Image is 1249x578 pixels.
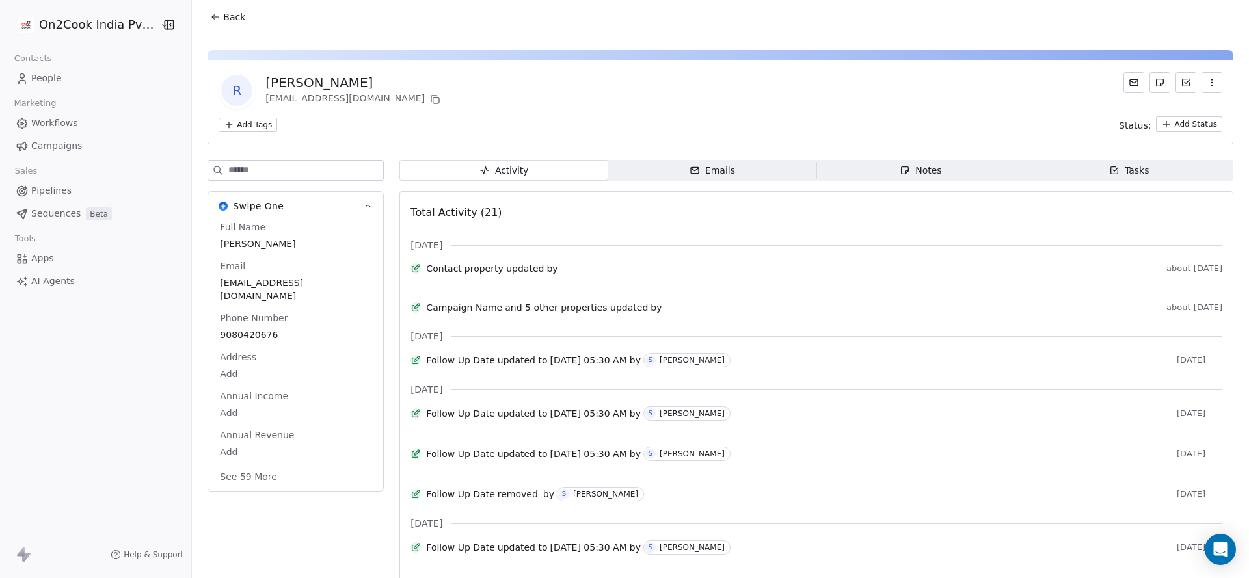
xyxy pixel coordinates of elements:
[220,367,371,380] span: Add
[410,383,442,396] span: [DATE]
[660,409,725,418] div: [PERSON_NAME]
[1205,534,1236,565] div: Open Intercom Messenger
[426,354,494,367] span: Follow Up Date
[31,207,81,220] span: Sequences
[550,541,627,554] span: [DATE] 05:30 AM
[426,488,494,501] span: Follow Up Date
[31,139,82,153] span: Campaigns
[660,356,725,365] div: [PERSON_NAME]
[649,355,652,365] div: S
[649,542,652,553] div: S
[124,549,183,560] span: Help & Support
[9,229,41,248] span: Tools
[10,180,181,202] a: Pipelines
[10,270,181,292] a: AI Agents
[410,239,442,252] span: [DATE]
[1156,116,1222,132] button: Add Status
[265,73,443,92] div: [PERSON_NAME]
[233,200,284,213] span: Swipe One
[649,408,652,419] div: S
[690,164,735,177] div: Emails
[543,488,554,501] span: by
[573,490,638,499] div: [PERSON_NAME]
[10,112,181,134] a: Workflows
[498,354,548,367] span: updated to
[217,389,291,402] span: Annual Income
[217,220,268,233] span: Full Name
[630,447,641,460] span: by
[1177,449,1222,459] span: [DATE]
[9,161,43,181] span: Sales
[10,248,181,269] a: Apps
[1177,489,1222,499] span: [DATE]
[39,16,157,33] span: On2Cook India Pvt. Ltd.
[223,10,245,23] span: Back
[660,449,725,458] div: [PERSON_NAME]
[16,14,152,36] button: On2Cook India Pvt. Ltd.
[410,330,442,343] span: [DATE]
[630,541,641,554] span: by
[649,449,652,459] div: S
[651,301,662,314] span: by
[221,75,252,106] span: R
[1177,408,1222,419] span: [DATE]
[217,428,297,441] span: Annual Revenue
[31,184,72,198] span: Pipelines
[1119,119,1151,132] span: Status:
[1177,542,1222,553] span: [DATE]
[464,262,544,275] span: property updated
[498,407,548,420] span: updated to
[10,203,181,224] a: SequencesBeta
[498,488,538,501] span: removed
[498,541,548,554] span: updated to
[212,465,285,488] button: See 59 More
[630,407,641,420] span: by
[550,447,627,460] span: [DATE] 05:30 AM
[220,237,371,250] span: [PERSON_NAME]
[546,262,557,275] span: by
[265,92,443,107] div: [EMAIL_ADDRESS][DOMAIN_NAME]
[208,220,383,491] div: Swipe OneSwipe One
[10,135,181,157] a: Campaigns
[1166,263,1222,274] span: about [DATE]
[900,164,941,177] div: Notes
[426,541,494,554] span: Follow Up Date
[219,202,228,211] img: Swipe One
[208,192,383,220] button: Swipe OneSwipe One
[111,549,183,560] a: Help & Support
[31,252,54,265] span: Apps
[505,301,648,314] span: and 5 other properties updated
[1109,164,1149,177] div: Tasks
[220,276,371,302] span: [EMAIL_ADDRESS][DOMAIN_NAME]
[426,301,502,314] span: Campaign Name
[220,328,371,341] span: 9080420676
[498,447,548,460] span: updated to
[550,407,627,420] span: [DATE] 05:30 AM
[217,259,248,272] span: Email
[8,49,57,68] span: Contacts
[202,5,253,29] button: Back
[630,354,641,367] span: by
[86,207,112,220] span: Beta
[550,354,627,367] span: [DATE] 05:30 AM
[8,94,62,113] span: Marketing
[1177,355,1222,365] span: [DATE]
[410,206,502,218] span: Total Activity (21)
[217,311,290,324] span: Phone Number
[219,118,277,132] button: Add Tags
[10,68,181,89] a: People
[426,447,494,460] span: Follow Up Date
[1166,302,1222,313] span: about [DATE]
[220,445,371,458] span: Add
[660,543,725,552] div: [PERSON_NAME]
[31,274,75,288] span: AI Agents
[410,517,442,530] span: [DATE]
[220,406,371,419] span: Add
[426,407,494,420] span: Follow Up Date
[217,350,259,363] span: Address
[31,116,78,130] span: Workflows
[426,262,461,275] span: Contact
[31,72,62,85] span: People
[562,489,566,499] div: S
[18,17,34,33] img: on2cook%20logo-04%20copy.jpg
